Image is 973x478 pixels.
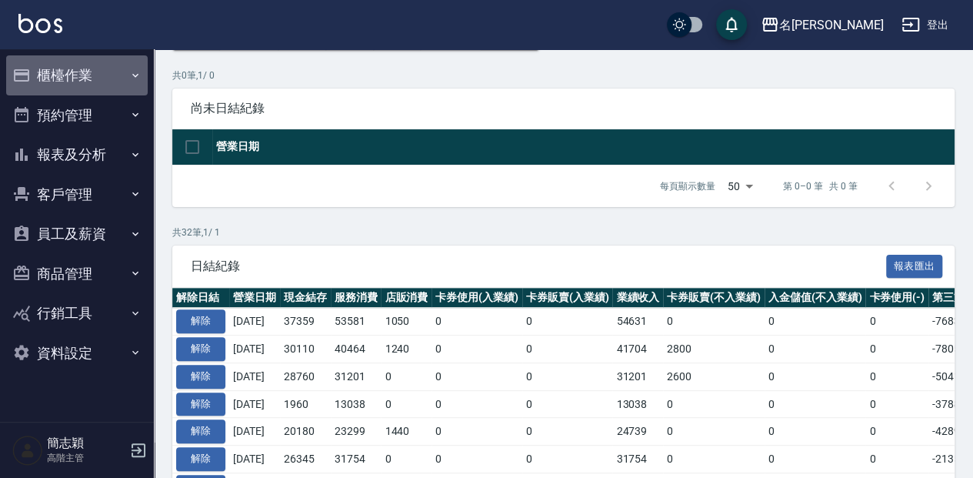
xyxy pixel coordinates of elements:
[765,308,866,336] td: 0
[176,447,225,471] button: 解除
[612,390,663,418] td: 13038
[280,336,331,363] td: 30110
[612,363,663,390] td: 31201
[432,418,522,446] td: 0
[612,336,663,363] td: 41704
[12,435,43,466] img: Person
[331,446,382,473] td: 31754
[432,363,522,390] td: 0
[865,446,928,473] td: 0
[765,446,866,473] td: 0
[612,418,663,446] td: 24739
[432,308,522,336] td: 0
[522,288,613,308] th: 卡券販賣(入業績)
[280,418,331,446] td: 20180
[331,288,382,308] th: 服務消費
[381,418,432,446] td: 1440
[663,390,765,418] td: 0
[176,309,225,333] button: 解除
[6,175,148,215] button: 客戶管理
[865,336,928,363] td: 0
[432,288,522,308] th: 卡券使用(入業績)
[663,418,765,446] td: 0
[612,308,663,336] td: 54631
[765,418,866,446] td: 0
[432,446,522,473] td: 0
[432,390,522,418] td: 0
[6,333,148,373] button: 資料設定
[280,288,331,308] th: 現金結存
[522,336,613,363] td: 0
[331,418,382,446] td: 23299
[172,288,229,308] th: 解除日結
[765,390,866,418] td: 0
[172,226,955,239] p: 共 32 筆, 1 / 1
[176,365,225,389] button: 解除
[6,135,148,175] button: 報表及分析
[865,418,928,446] td: 0
[716,9,747,40] button: save
[663,446,765,473] td: 0
[886,258,943,272] a: 報表匯出
[172,69,955,82] p: 共 0 筆, 1 / 0
[522,390,613,418] td: 0
[765,288,866,308] th: 入金儲值(不入業績)
[191,259,886,274] span: 日結紀錄
[783,179,858,193] p: 第 0–0 筆 共 0 筆
[6,293,148,333] button: 行銷工具
[229,336,280,363] td: [DATE]
[865,308,928,336] td: 0
[331,390,382,418] td: 13038
[280,308,331,336] td: 37359
[522,446,613,473] td: 0
[381,288,432,308] th: 店販消費
[331,336,382,363] td: 40464
[381,390,432,418] td: 0
[47,436,125,451] h5: 簡志穎
[6,55,148,95] button: 櫃檯作業
[6,214,148,254] button: 員工及薪資
[865,390,928,418] td: 0
[331,308,382,336] td: 53581
[212,129,955,165] th: 營業日期
[663,288,765,308] th: 卡券販賣(不入業績)
[176,420,225,443] button: 解除
[229,418,280,446] td: [DATE]
[381,446,432,473] td: 0
[176,337,225,361] button: 解除
[663,336,765,363] td: 2800
[886,255,943,279] button: 報表匯出
[229,390,280,418] td: [DATE]
[18,14,62,33] img: Logo
[229,363,280,390] td: [DATE]
[280,390,331,418] td: 1960
[381,336,432,363] td: 1240
[229,308,280,336] td: [DATE]
[381,308,432,336] td: 1050
[612,288,663,308] th: 業績收入
[381,363,432,390] td: 0
[229,288,280,308] th: 營業日期
[779,15,883,35] div: 名[PERSON_NAME]
[895,11,955,39] button: 登出
[229,446,280,473] td: [DATE]
[280,446,331,473] td: 26345
[47,451,125,465] p: 高階主管
[522,418,613,446] td: 0
[191,101,936,116] span: 尚未日結紀錄
[663,308,765,336] td: 0
[755,9,889,41] button: 名[PERSON_NAME]
[6,254,148,294] button: 商品管理
[765,336,866,363] td: 0
[432,336,522,363] td: 0
[865,363,928,390] td: 0
[612,446,663,473] td: 31754
[331,363,382,390] td: 31201
[865,288,928,308] th: 卡券使用(-)
[721,165,758,207] div: 50
[280,363,331,390] td: 28760
[176,393,225,416] button: 解除
[765,363,866,390] td: 0
[660,179,715,193] p: 每頁顯示數量
[522,308,613,336] td: 0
